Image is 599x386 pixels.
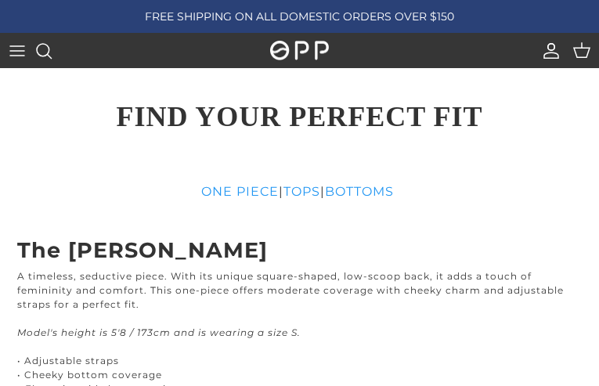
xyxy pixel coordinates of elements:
p: • Cheeky bottom coverage [17,368,582,382]
img: OPP Swimwear [270,41,329,61]
p: A timeless, seductive piece. With its unique square-shaped, low-scoop back, it adds a touch of fe... [17,269,582,326]
a: TOPS [283,184,320,199]
a: ONE PIECE [201,184,279,199]
div: FREE SHIPPING ON ALL DOMESTIC ORDERS OVER $150 [13,9,586,23]
h3: The [PERSON_NAME] [17,240,582,269]
p: • Adjustable straps [17,354,582,368]
a: BOTTOMS [325,184,394,199]
a: Account [530,34,565,68]
a: Search [34,34,69,68]
i: Model's height is 5'8 / 173cm and is wearing a size S. [17,326,301,338]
